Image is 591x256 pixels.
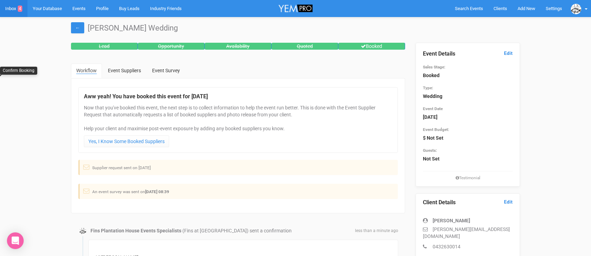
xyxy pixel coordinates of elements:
[79,228,86,234] img: data
[84,104,392,132] p: Now that you've booked this event, the next step is to collect information to help the event run ...
[423,135,443,141] strong: $ Not Set
[7,232,24,249] div: Open Intercom Messenger
[71,24,520,32] h1: [PERSON_NAME] Wedding
[355,228,398,234] span: less than a minute ago
[18,6,22,12] span: 4
[423,226,513,240] p: [PERSON_NAME][EMAIL_ADDRESS][DOMAIN_NAME]
[271,43,338,50] div: Quoted
[423,50,513,58] legend: Event Details
[182,228,292,233] span: (Fins at [GEOGRAPHIC_DATA]) sent a confirmation
[92,189,169,194] small: An event survey was sent on
[423,73,440,78] strong: Booked
[571,4,581,14] img: data
[423,175,513,181] small: Testimonial
[138,43,205,50] div: Opportunity
[423,93,442,99] strong: Wedding
[455,6,483,11] span: Search Events
[71,64,102,78] a: Workflow
[494,6,507,11] span: Clients
[423,114,438,120] strong: [DATE]
[423,85,433,90] small: Type:
[423,106,443,111] small: Event Date
[423,65,445,69] small: Sales Stage:
[423,127,449,132] small: Event Budget:
[147,64,185,77] a: Event Survey
[84,93,392,101] legend: Aww yeah! You have booked this event for [DATE]
[423,148,437,153] small: Guests:
[71,43,138,50] div: Lead
[71,22,84,33] a: ←
[338,43,405,50] div: Booked
[92,165,151,170] small: Supplier request sent on [DATE]
[433,218,470,223] strong: [PERSON_NAME]
[423,156,440,162] strong: Not Set
[504,199,513,205] a: Edit
[103,64,146,77] a: Event Suppliers
[504,50,513,57] a: Edit
[423,243,513,250] p: 0432630014
[84,135,169,147] a: Yes, I Know Some Booked Suppliers
[205,43,271,50] div: Availability
[90,228,181,233] strong: Fins Plantation House Events Specialists
[145,189,169,194] strong: [DATE] 08:39
[423,199,513,207] legend: Client Details
[518,6,535,11] span: Add New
